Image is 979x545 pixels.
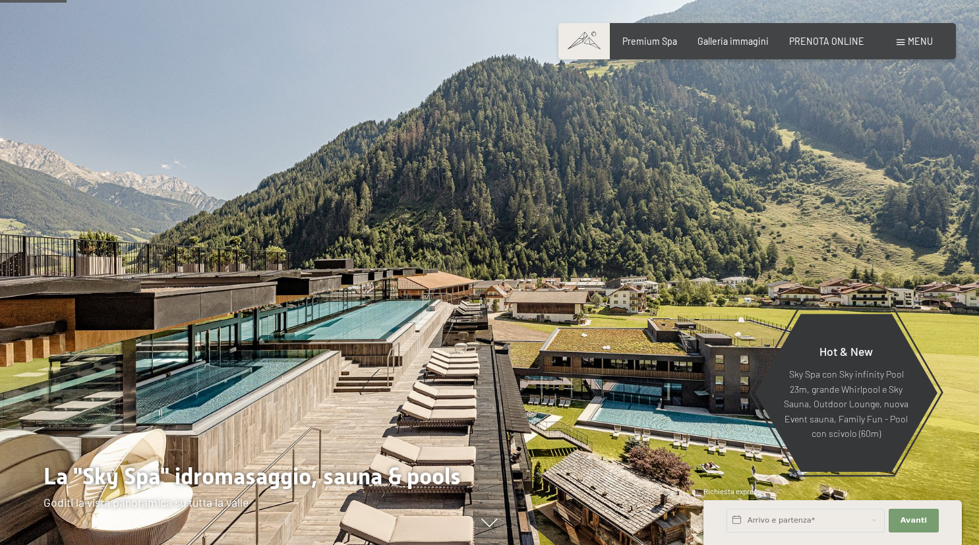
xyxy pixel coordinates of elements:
[703,487,761,496] span: Richiesta express
[789,36,864,47] a: PRENOTA ONLINE
[908,36,933,47] span: Menu
[819,344,873,359] span: Hot & New
[783,367,909,442] p: Sky Spa con Sky infinity Pool 23m, grande Whirlpool e Sky Sauna, Outdoor Lounge, nuova Event saun...
[901,515,927,526] span: Avanti
[754,313,938,473] a: Hot & New Sky Spa con Sky infinity Pool 23m, grande Whirlpool e Sky Sauna, Outdoor Lounge, nuova ...
[697,36,769,47] a: Galleria immagini
[889,509,939,532] button: Avanti
[622,36,677,47] a: Premium Spa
